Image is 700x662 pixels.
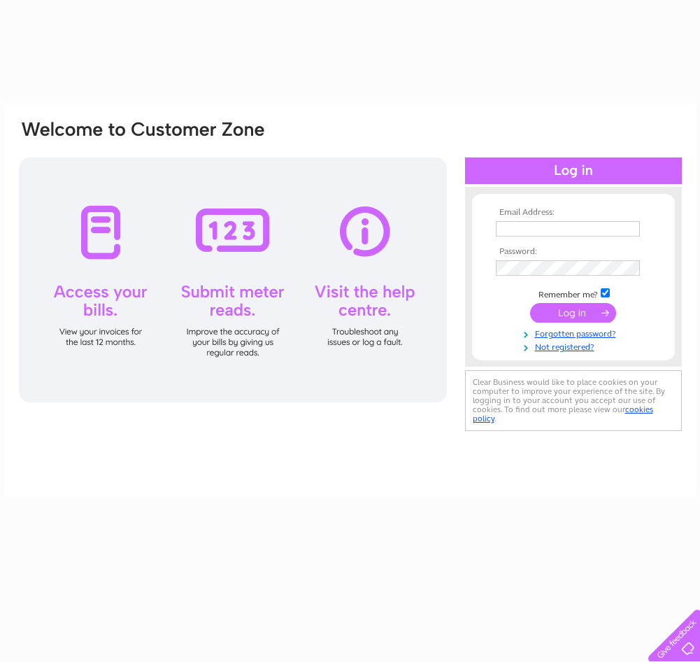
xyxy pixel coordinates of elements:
[496,326,655,339] a: Forgotten password?
[496,339,655,353] a: Not registered?
[492,247,655,257] th: Password:
[492,208,655,218] th: Email Address:
[530,303,616,323] input: Submit
[492,286,655,300] td: Remember me?
[465,370,682,431] div: Clear Business would like to place cookies on your computer to improve your experience of the sit...
[473,404,653,423] a: cookies policy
